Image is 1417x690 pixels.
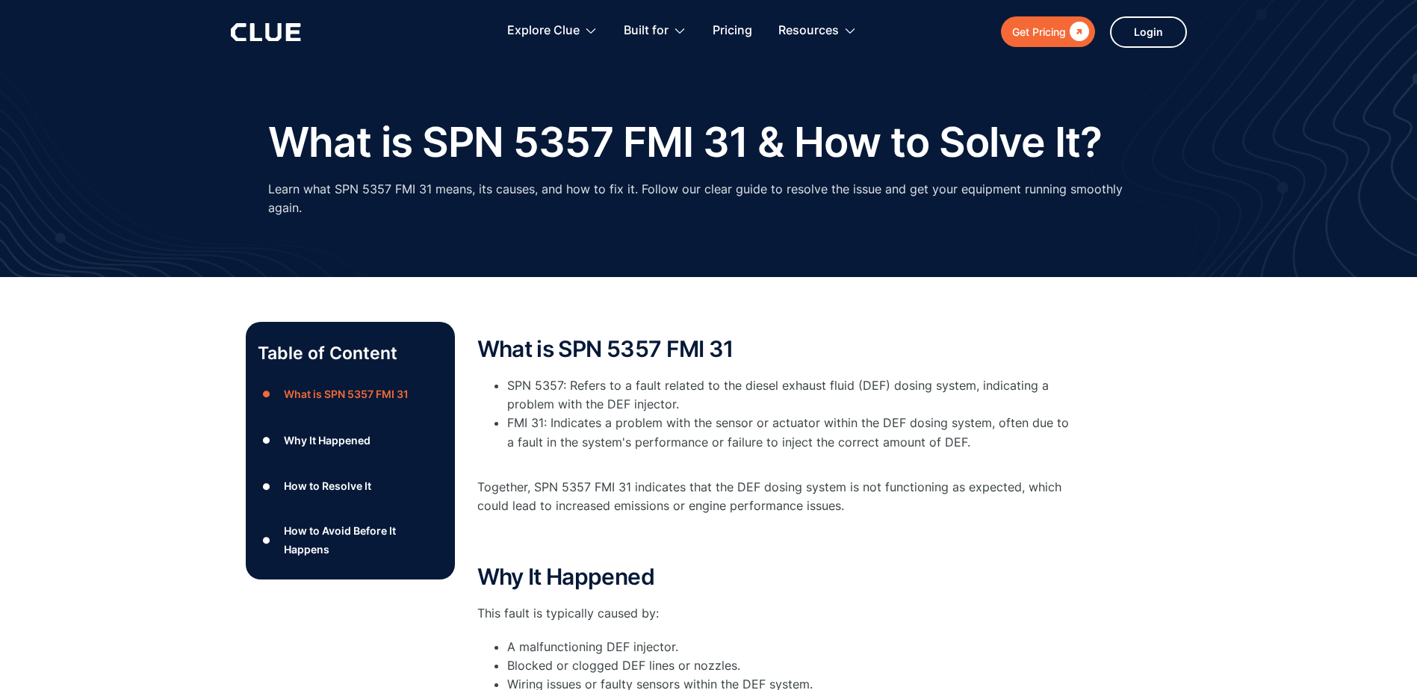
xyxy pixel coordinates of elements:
div: Why It Happened [284,431,370,450]
div: ● [258,529,276,551]
a: Get Pricing [1001,16,1095,47]
li: Blocked or clogged DEF lines or nozzles. [507,656,1075,675]
a: ●What is SPN 5357 FMI 31 [258,383,443,405]
div:  [1066,22,1089,41]
a: Login [1110,16,1187,48]
h2: Why It Happened [477,565,1075,589]
div: How to Resolve It [284,476,371,495]
div: Explore Clue [507,7,598,55]
div: Resources [778,7,839,55]
h1: What is SPN 5357 FMI 31 & How to Solve It? [268,119,1103,165]
div: What is SPN 5357 FMI 31 [284,385,409,403]
li: FMI 31: Indicates a problem with the sensor or actuator within the DEF dosing system, often due t... [507,414,1075,470]
a: ●How to Avoid Before It Happens [258,521,443,559]
li: A malfunctioning DEF injector. [507,638,1075,656]
div: How to Avoid Before It Happens [284,521,442,559]
div: Built for [624,7,669,55]
div: ● [258,383,276,405]
p: Learn what SPN 5357 FMI 31 means, its causes, and how to fix it. Follow our clear guide to resolv... [268,180,1150,217]
p: Table of Content [258,341,443,365]
p: Together, SPN 5357 FMI 31 indicates that the DEF dosing system is not functioning as expected, wh... [477,478,1075,515]
div: Get Pricing [1012,22,1066,41]
a: Pricing [713,7,752,55]
div: ● [258,429,276,452]
li: SPN 5357: Refers to a fault related to the diesel exhaust fluid (DEF) dosing system, indicating a... [507,376,1075,414]
p: This fault is typically caused by: [477,604,1075,623]
p: ‍ [477,530,1075,549]
h2: What is SPN 5357 FMI 31 [477,337,1075,361]
a: ●How to Resolve It [258,475,443,497]
div: Explore Clue [507,7,580,55]
div: Resources [778,7,857,55]
a: ●Why It Happened [258,429,443,452]
div: Built for [624,7,686,55]
div: ● [258,475,276,497]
